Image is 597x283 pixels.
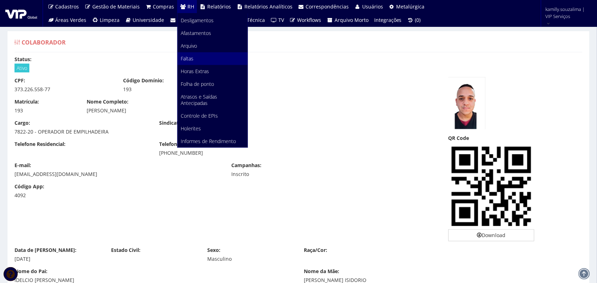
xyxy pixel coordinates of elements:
[154,119,298,128] div: SINTRAMMGEP;
[371,13,405,27] a: Integrações
[208,3,231,10] span: Relatórios
[181,81,214,87] span: Folha de ponto
[181,42,197,49] span: Arquivo
[181,30,211,36] span: Afastamentos
[232,162,262,169] label: Campanhas:
[178,14,248,27] a: Desligamentos
[278,17,284,23] span: TV
[167,13,209,27] a: Campanhas
[15,56,31,63] label: Status:
[56,3,79,10] span: Cadastros
[15,247,76,254] label: Data de [PERSON_NAME]:
[89,13,123,27] a: Limpeza
[5,8,37,19] img: logo
[159,119,183,126] label: Sindicato:
[324,13,372,27] a: Arquivo Morto
[178,78,248,90] a: Folha de ponto
[178,122,248,135] a: Holerites
[178,135,248,148] a: Informes de Rendimento
[22,39,66,46] span: Colaborador
[45,13,89,27] a: Áreas Verdes
[15,86,112,93] div: 373.226.558-77
[15,141,65,148] label: Telefone Residencial:
[159,141,200,148] label: Telefone Celular:
[100,17,120,23] span: Limpeza
[56,17,87,23] span: Áreas Verdes
[181,93,218,106] span: Atrasos e Saídas Antecipadas
[181,112,218,119] span: Controle de EPIs
[87,107,366,114] div: [PERSON_NAME]
[111,247,141,254] label: Estado Civil:
[153,3,174,10] span: Compras
[304,247,327,254] label: Raça/Cor:
[448,143,534,229] img: mhBkm2L8Pjzm5AwSJO0CQuAMEiTtAkLgDBIk7QJC4AwSJO0CQuAMEiTtAkLgDBIk7QJC4AwSJO0CQuAMEiTtAkLgDBIk7QJC4...
[448,77,486,129] img: bruno-175701122368b9dd178c966.png
[122,13,167,27] a: Universidade
[123,86,221,93] div: 193
[362,3,383,10] span: Usuários
[405,13,424,27] a: (0)
[178,52,248,65] a: Faltas
[92,3,140,10] span: Gestão de Materiais
[15,192,76,199] div: 4092
[306,3,349,10] span: Correspondências
[297,17,321,23] span: Workflows
[244,3,292,10] span: Relatórios Analíticos
[448,135,469,142] label: QR Code
[374,17,402,23] span: Integrações
[415,17,421,23] span: (0)
[546,6,588,20] span: kamilly.souzalima | VIP Serviços
[181,138,236,145] span: Informes de Rendimento
[178,65,248,78] a: Horas Extras
[396,3,425,10] span: Metalúrgica
[15,162,31,169] label: E-mail:
[304,268,339,275] label: Nome da Mãe:
[15,119,30,126] label: Cargo:
[448,229,534,241] a: Download
[15,268,47,275] label: Nome do Pai:
[178,90,248,110] a: Atrasos e Saídas Antecipadas
[268,13,287,27] a: TV
[15,64,29,72] span: Ativo
[133,17,164,23] span: Universidade
[181,17,214,24] span: Desligamentos
[187,3,194,10] span: RH
[287,13,324,27] a: Workflows
[123,77,164,84] label: Código Domínio:
[207,247,220,254] label: Sexo:
[181,55,194,62] span: Faltas
[159,149,293,157] div: [PHONE_NUMBER]
[15,77,25,84] label: CPF:
[232,171,330,178] div: Inscrito
[15,98,39,105] label: Matrícula:
[178,40,248,52] a: Arquivo
[181,68,209,75] span: Horas Extras
[335,17,369,23] span: Arquivo Morto
[15,183,44,190] label: Código App:
[207,255,293,263] div: Masculino
[181,125,201,132] span: Holerites
[178,27,248,40] a: Afastamentos
[15,255,100,263] div: [DATE]
[15,107,76,114] div: 193
[87,98,129,105] label: Nome Completo:
[178,110,248,122] a: Controle de EPIs
[15,171,221,178] div: [EMAIL_ADDRESS][DOMAIN_NAME]
[15,128,149,135] div: 7822-20 - OPERADOR DE EMPILHADEIRA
